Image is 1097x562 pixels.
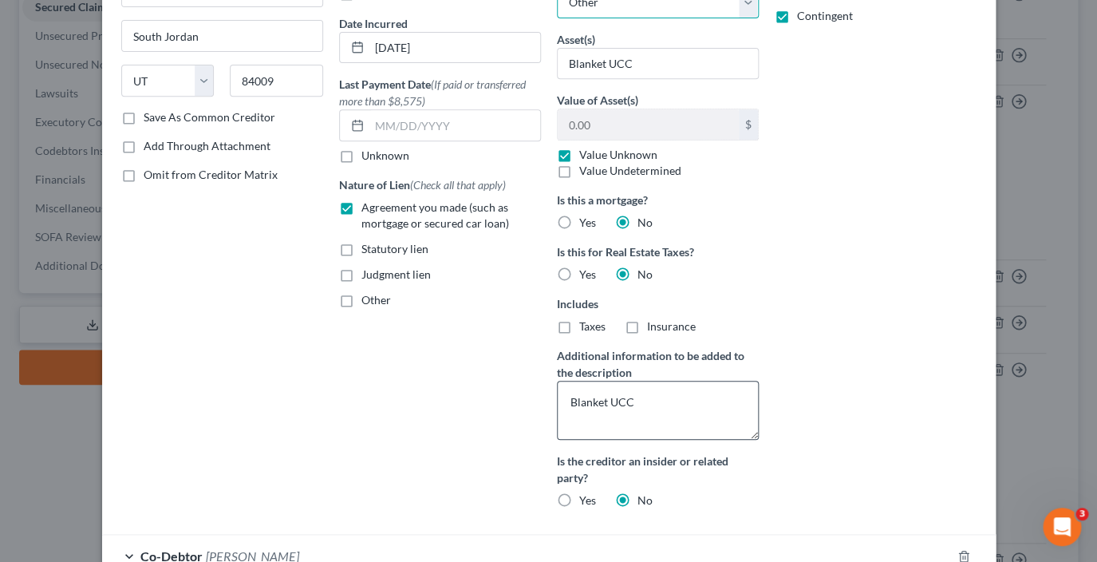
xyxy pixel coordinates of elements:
[637,493,653,507] span: No
[557,295,759,312] label: Includes
[410,178,506,192] span: (Check all that apply)
[361,267,431,281] span: Judgment lien
[557,192,759,208] label: Is this a mortgage?
[361,148,409,164] label: Unknown
[1075,508,1088,520] span: 3
[339,15,408,32] label: Date Incurred
[557,347,759,381] label: Additional information to be added to the description
[579,267,596,281] span: Yes
[369,110,540,140] input: MM/DD/YYYY
[557,243,759,260] label: Is this for Real Estate Taxes?
[647,319,696,333] span: Insurance
[361,242,428,255] span: Statutory lien
[557,92,638,109] label: Value of Asset(s)
[637,216,653,229] span: No
[558,49,758,79] input: Specify...
[557,453,759,486] label: Is the creditor an insider or related party?
[557,31,595,48] label: Asset(s)
[144,109,275,125] label: Save As Common Creditor
[1043,508,1081,546] iframe: Intercom live chat
[339,176,506,193] label: Nature of Lien
[369,33,540,63] input: MM/DD/YYYY
[739,109,758,140] div: $
[637,267,653,281] span: No
[797,9,853,22] span: Contingent
[339,77,526,108] span: (If paid or transferred more than $8,575)
[230,65,323,97] input: Enter zip...
[579,163,681,179] label: Value Undetermined
[122,21,322,51] input: Enter city...
[361,200,509,230] span: Agreement you made (such as mortgage or secured car loan)
[144,168,278,181] span: Omit from Creditor Matrix
[144,138,270,154] label: Add Through Attachment
[579,493,596,507] span: Yes
[579,319,606,333] span: Taxes
[339,76,541,109] label: Last Payment Date
[579,147,657,163] label: Value Unknown
[361,293,391,307] span: Other
[558,109,739,140] input: 0.00
[579,216,596,229] span: Yes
